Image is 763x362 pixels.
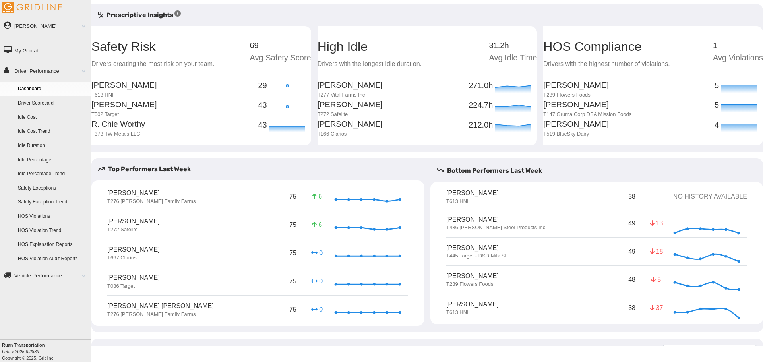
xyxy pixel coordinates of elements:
[469,79,493,92] p: 271.0h
[446,215,545,224] p: [PERSON_NAME]
[318,99,383,111] p: [PERSON_NAME]
[446,188,499,197] p: [PERSON_NAME]
[318,79,383,91] p: [PERSON_NAME]
[98,10,181,20] h5: Prescriptive Insights
[107,188,196,197] p: [PERSON_NAME]
[543,79,608,91] p: [PERSON_NAME]
[14,167,91,181] a: Idle Percentage Trend
[657,192,747,201] p: NO HISTORY AVAILABLE
[107,198,196,205] p: T276 [PERSON_NAME] Family Farms
[107,226,160,233] p: T272 Safelite
[446,252,508,259] p: T445 Target - DSD Milk SE
[91,111,157,118] p: T502 Target
[437,166,763,176] h5: Bottom Performers Last Week
[2,349,39,354] i: beta v.2025.6.2839
[446,309,499,316] p: T613 HNI
[469,99,493,111] p: 224.7h
[14,252,91,266] a: HOS Violation Audit Reports
[2,342,91,361] div: Copyright © 2025, Gridline
[627,302,637,314] p: 38
[91,59,214,69] p: Drivers creating the most risk on your team.
[311,277,323,286] p: 0
[288,247,298,259] p: 75
[250,52,311,64] p: Avg Safety Score
[446,281,499,288] p: T289 Flowers Foods
[446,243,508,252] p: [PERSON_NAME]
[98,165,424,174] h5: Top Performers Last Week
[489,39,537,52] p: 31.2h
[91,118,145,130] p: R. Chie Worthy
[446,198,499,205] p: T613 HNI
[107,254,160,261] p: T667 Clarios
[715,119,719,131] p: 4
[288,275,298,287] p: 75
[627,190,637,203] p: 38
[258,79,267,92] p: 29
[715,99,719,111] p: 5
[14,153,91,167] a: Idle Percentage
[14,110,91,125] a: Idle Cost
[311,248,323,257] p: 0
[91,40,156,53] p: Safety Risk
[650,275,662,284] p: 5
[2,343,45,347] b: Ruan Transportation
[318,40,422,53] p: High Idle
[543,40,670,53] p: HOS Compliance
[318,59,422,69] p: Drivers with the longest idle duration.
[543,111,631,118] p: T147 Gruma Corp DBA Mission Foods
[650,219,662,228] p: 13
[107,311,214,318] p: T276 [PERSON_NAME] Family Farms
[91,130,145,137] p: T373 TW Metals LLC
[258,99,267,111] p: 43
[627,217,637,229] p: 49
[469,119,493,131] p: 212.0h
[14,238,91,252] a: HOS Explanation Reports
[318,111,383,118] p: T272 Safelite
[446,271,499,281] p: [PERSON_NAME]
[91,91,157,99] p: T613 HNI
[14,224,91,238] a: HOS Violation Trend
[650,303,662,312] p: 37
[543,91,608,99] p: T289 Flowers Foods
[543,99,631,111] p: [PERSON_NAME]
[318,91,383,99] p: T277 Vital Farms Inc
[14,96,91,110] a: Driver Scorecard
[650,247,662,256] p: 18
[2,2,62,13] img: Gridline
[258,119,267,131] p: 43
[91,99,157,111] p: [PERSON_NAME]
[713,39,763,52] p: 1
[14,181,91,196] a: Safety Exceptions
[14,195,91,209] a: Safety Exception Trend
[543,59,670,69] p: Drivers with the highest number of violations.
[311,192,323,201] p: 6
[107,283,160,290] p: T086 Target
[543,130,608,137] p: T519 BlueSky Dairy
[311,305,323,314] p: 0
[446,224,545,231] p: T436 [PERSON_NAME] Steel Products Inc
[489,52,537,64] p: Avg Idle Time
[318,130,383,137] p: T166 Clarios
[14,82,91,96] a: Dashboard
[107,245,160,254] p: [PERSON_NAME]
[627,245,637,257] p: 49
[250,39,311,52] p: 69
[713,52,763,64] p: Avg Violations
[107,273,160,282] p: [PERSON_NAME]
[14,124,91,139] a: Idle Cost Trend
[288,190,298,203] p: 75
[715,79,719,92] p: 5
[107,301,214,310] p: [PERSON_NAME] [PERSON_NAME]
[107,217,160,226] p: [PERSON_NAME]
[318,118,383,130] p: [PERSON_NAME]
[627,273,637,286] p: 48
[91,79,157,91] p: [PERSON_NAME]
[446,300,499,309] p: [PERSON_NAME]
[543,118,608,130] p: [PERSON_NAME]
[14,139,91,153] a: Idle Duration
[288,219,298,231] p: 75
[14,209,91,224] a: HOS Violations
[311,220,323,229] p: 6
[288,303,298,316] p: 75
